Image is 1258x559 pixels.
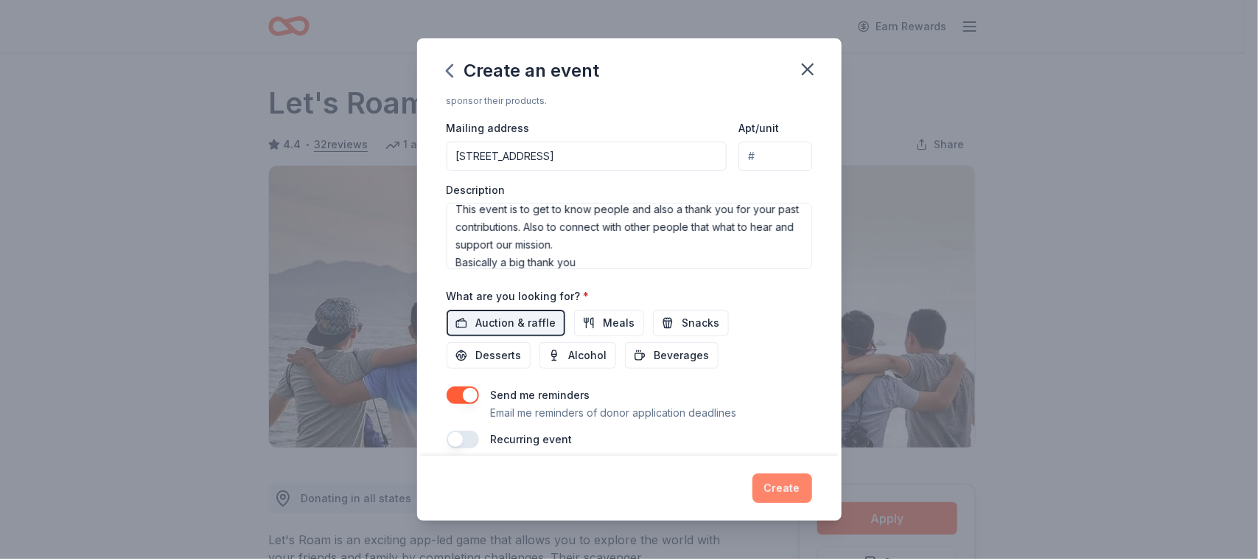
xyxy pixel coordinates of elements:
button: Beverages [625,342,719,369]
label: Send me reminders [491,389,590,401]
span: Desserts [476,347,522,364]
button: Alcohol [539,342,616,369]
span: Snacks [682,314,720,332]
label: Description [447,183,506,198]
label: What are you looking for? [447,289,590,304]
input: Enter a US address [447,142,727,171]
span: Alcohol [569,347,607,364]
label: Mailing address [447,121,530,136]
button: Meals [574,310,644,336]
span: Beverages [654,347,710,364]
span: Auction & raffle [476,314,556,332]
label: Recurring event [491,433,573,445]
button: Snacks [653,310,729,336]
p: Email me reminders of donor application deadlines [491,404,737,422]
button: Auction & raffle [447,310,565,336]
textarea: This event is to get to know people and also a thank you for your past contributions. Also to con... [447,203,812,269]
span: Meals [604,314,635,332]
button: Desserts [447,342,531,369]
div: Create an event [447,59,600,83]
input: # [738,142,811,171]
label: Apt/unit [738,121,779,136]
button: Create [752,473,812,503]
